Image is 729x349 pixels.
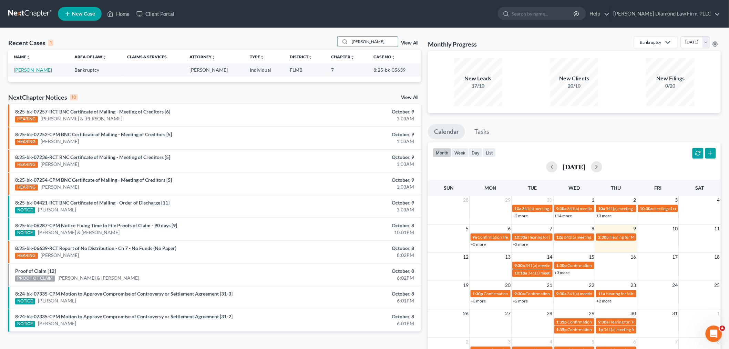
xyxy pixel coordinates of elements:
[8,39,53,47] div: Recent Cases
[598,327,603,332] span: 1p
[15,268,56,274] a: Proof of Claim [12]
[555,270,570,275] a: +3 more
[654,206,729,211] span: meeting of creditors for [PERSON_NAME]
[428,124,465,139] a: Calendar
[473,235,477,240] span: 9a
[546,281,553,289] span: 21
[15,222,177,228] a: 8:25-bk-06287-CPM Notice Fixing Time to File Proofs of Claim - 90 days [9]
[104,8,133,20] a: Home
[260,55,265,59] i: unfold_more
[598,291,605,296] span: 11a
[15,313,233,319] a: 8:24-bk-07335-CPM Motion to Approve Compromise of Controversy or Settlement Agreement [31-2]
[717,196,721,204] span: 4
[630,281,637,289] span: 23
[720,326,725,331] span: 4
[630,309,637,318] span: 30
[528,235,618,240] span: Hearing for [PERSON_NAME] & [PERSON_NAME]
[38,229,120,236] a: [PERSON_NAME] & [PERSON_NAME]
[504,196,511,204] span: 29
[504,281,511,289] span: 20
[591,225,595,233] span: 8
[15,245,176,251] a: 8:25-bk-06639-RCT Report of No Distribution - Ch 7 - No Funds (No Paper)
[514,206,521,211] span: 10a
[633,196,637,204] span: 2
[640,206,653,211] span: 10:30a
[604,327,670,332] span: 341(a) meeting for [PERSON_NAME]
[102,55,106,59] i: unfold_more
[714,225,721,233] span: 11
[556,235,564,240] span: 12p
[528,185,537,191] span: Tue
[633,338,637,346] span: 6
[433,148,451,157] button: month
[469,148,483,157] button: day
[640,39,661,45] div: Bankruptcy
[609,319,663,325] span: Hearing for [PERSON_NAME]
[588,253,595,261] span: 15
[70,94,78,100] div: 10
[549,225,553,233] span: 7
[245,63,284,76] td: Individual
[286,177,414,183] div: October, 9
[350,37,398,47] input: Search by name...
[706,326,722,342] iframe: Intercom live chat
[15,207,35,213] div: NOTICE
[609,235,700,240] span: Hearing for Mirror Trading International (PTY) Ltd.
[41,183,79,190] a: [PERSON_NAME]
[522,206,588,211] span: 341(a) meeting for [PERSON_NAME]
[567,206,634,211] span: 341(a) meeting for [PERSON_NAME]
[633,225,637,233] span: 9
[350,55,355,59] i: unfold_more
[133,8,178,20] a: Client Portal
[15,109,170,114] a: 8:25-bk-07257-RCT BNC Certificate of Mailing - Meeting of Creditors [6]
[72,11,95,17] span: New Case
[428,40,477,48] h3: Monthly Progress
[606,206,672,211] span: 341(a) meeting for [PERSON_NAME]
[15,177,172,183] a: 8:25-bk-07254-CPM BNC Certificate of Mailing - Meeting of Creditors [5]
[556,291,567,296] span: 9:30a
[286,131,414,138] div: October, 9
[478,235,557,240] span: Confirmation Hearing for [PERSON_NAME]
[58,275,140,281] a: [PERSON_NAME] & [PERSON_NAME]
[15,230,35,236] div: NOTICE
[528,270,594,276] span: 341(a) meeting for [PERSON_NAME]
[463,309,470,318] span: 26
[48,40,53,46] div: 1
[15,185,38,191] div: HEARING
[69,63,122,76] td: Bankruptcy
[284,63,326,76] td: FLMB
[546,196,553,204] span: 30
[714,281,721,289] span: 25
[286,229,414,236] div: 10:01PM
[454,82,502,89] div: 17/10
[556,263,567,268] span: 1:30p
[513,213,528,218] a: +2 more
[14,54,30,59] a: Nameunfold_more
[463,281,470,289] span: 19
[15,154,170,160] a: 8:25-bk-07236-RCT BNC Certificate of Mailing - Meeting of Creditors [5]
[513,298,528,303] a: +2 more
[696,185,704,191] span: Sat
[250,54,265,59] a: Typeunfold_more
[465,225,470,233] span: 5
[326,63,368,76] td: 7
[504,253,511,261] span: 13
[596,213,612,218] a: +3 more
[15,116,38,122] div: HEARING
[308,55,312,59] i: unfold_more
[568,327,647,332] span: Confirmation Hearing for [PERSON_NAME]
[564,235,631,240] span: 341(a) meeting for [PERSON_NAME]
[212,55,216,59] i: unfold_more
[550,82,598,89] div: 20/10
[588,309,595,318] span: 29
[471,242,486,247] a: +5 more
[646,74,695,82] div: New Filings
[514,263,525,268] span: 9:30a
[672,309,679,318] span: 31
[598,319,608,325] span: 9:30a
[646,82,695,89] div: 0/20
[675,196,679,204] span: 3
[556,319,567,325] span: 1:35p
[286,108,414,115] div: October, 9
[38,297,76,304] a: [PERSON_NAME]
